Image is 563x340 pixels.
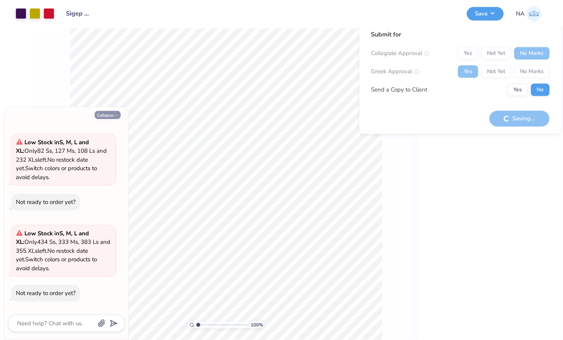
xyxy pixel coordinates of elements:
button: Save [467,7,504,21]
div: Not ready to order yet? [16,198,76,206]
button: Yes [508,84,528,96]
div: Not ready to order yet? [16,289,76,297]
span: No restock date yet. [16,156,88,173]
a: NA [516,6,542,21]
span: Only 82 Ss, 127 Ms, 108 Ls and 232 XLs left. Switch colors or products to avoid delays. [16,138,107,181]
div: Submit for [371,30,549,40]
div: Send a Copy to Client [371,85,427,94]
strong: Low Stock in S, M, L and XL : [16,138,89,155]
img: Nadim Al Naser [527,6,542,21]
span: Only 434 Ss, 333 Ms, 383 Ls and 355 XLs left. Switch colors or products to avoid delays. [16,230,110,272]
span: 100 % [251,321,263,328]
strong: Low Stock in S, M, L and XL : [16,230,89,246]
button: Collapse [95,111,121,119]
input: Untitled Design [60,6,98,21]
button: No [531,84,549,96]
span: No restock date yet. [16,247,88,264]
span: NA [516,9,525,18]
